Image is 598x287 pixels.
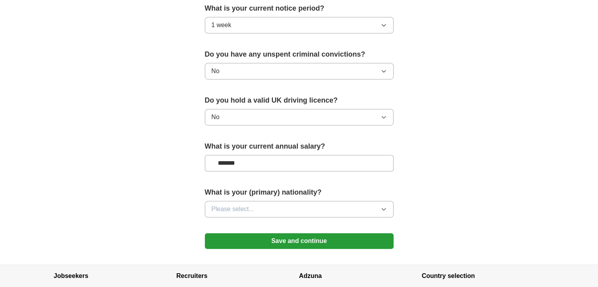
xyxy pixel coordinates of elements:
[205,17,394,33] button: 1 week
[205,109,394,125] button: No
[212,66,219,76] span: No
[205,63,394,79] button: No
[212,20,232,30] span: 1 week
[422,265,545,287] h4: Country selection
[205,187,394,198] label: What is your (primary) nationality?
[205,95,394,106] label: Do you hold a valid UK driving licence?
[212,204,254,214] span: Please select...
[205,201,394,217] button: Please select...
[205,141,394,152] label: What is your current annual salary?
[205,233,394,249] button: Save and continue
[205,3,394,14] label: What is your current notice period?
[205,49,394,60] label: Do you have any unspent criminal convictions?
[212,112,219,122] span: No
